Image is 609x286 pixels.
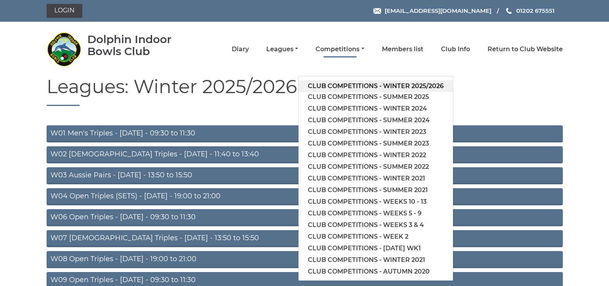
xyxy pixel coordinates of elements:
a: Club competitions - Winter 2024 [298,103,453,114]
a: W07 [DEMOGRAPHIC_DATA] Triples - [DATE] - 13:50 to 15:50 [47,230,563,247]
span: [EMAIL_ADDRESS][DOMAIN_NAME] [385,7,491,14]
a: Email [EMAIL_ADDRESS][DOMAIN_NAME] [373,6,491,15]
ul: Competitions [298,76,453,281]
a: Club competitions - Weeks 5 - 9 [298,208,453,219]
div: Dolphin Indoor Bowls Club [87,33,194,57]
a: Club competitions - Winter 2021 [298,173,453,184]
a: Club competitions - Winter 2022 [298,149,453,161]
a: Leagues [266,45,298,54]
a: W03 Aussie Pairs - [DATE] - 13:50 to 15:50 [47,167,563,184]
a: W01 Men's Triples - [DATE] - 09:30 to 11:30 [47,125,563,142]
a: W06 Open Triples - [DATE] - 09:30 to 11:30 [47,209,563,226]
a: Club competitions - Week 2 [298,231,453,243]
a: Club competitions - Summer 2023 [298,138,453,149]
h1: Leagues: Winter 2025/2026 [47,76,563,106]
a: Club competitions - Weeks 3 & 4 [298,219,453,231]
a: Club competitions - Summer 2021 [298,184,453,196]
a: Club competitions - Weeks 10 - 13 [298,196,453,208]
a: Login [47,4,82,18]
a: Members list [382,45,423,54]
span: 01202 675551 [516,7,555,14]
img: Phone us [506,8,512,14]
img: Email [373,8,381,14]
a: Phone us 01202 675551 [505,6,555,15]
a: Competitions [316,45,364,54]
a: Club Info [441,45,470,54]
a: Club competitions - Summer 2025 [298,91,453,103]
a: Club competitions - [DATE] wk1 [298,243,453,254]
a: Club competitions - Summer 2024 [298,114,453,126]
a: Club competitions - Winter 2021 [298,254,453,266]
a: Diary [232,45,249,54]
a: Club competitions - Autumn 2020 [298,266,453,277]
a: Return to Club Website [488,45,563,54]
a: Club competitions - Winter 2023 [298,126,453,138]
a: Club competitions - Summer 2022 [298,161,453,173]
a: W02 [DEMOGRAPHIC_DATA] Triples - [DATE] - 11:40 to 13:40 [47,146,563,163]
a: W08 Open Triples - [DATE] - 19:00 to 21:00 [47,251,563,268]
a: Club competitions - Winter 2025/2026 [298,80,453,92]
a: W04 Open Triples (SETS) - [DATE] - 19:00 to 21:00 [47,188,563,205]
img: Dolphin Indoor Bowls Club [47,32,82,67]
